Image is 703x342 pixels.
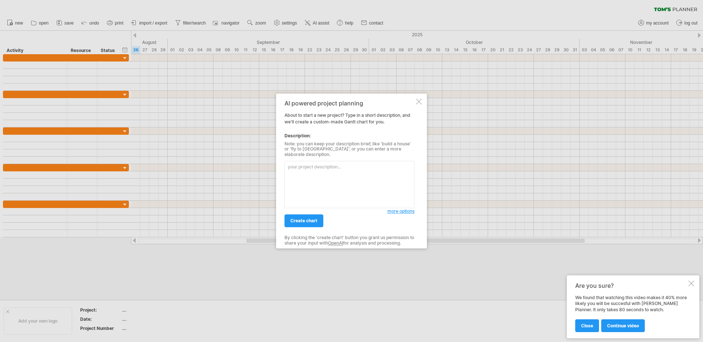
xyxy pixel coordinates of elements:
[284,100,414,107] div: AI powered project planning
[607,323,639,328] span: continue video
[387,209,414,214] span: more options
[601,319,645,332] a: continue video
[575,282,687,289] div: Are you sure?
[575,319,599,332] a: close
[284,133,414,139] div: Description:
[290,218,317,224] span: create chart
[581,323,593,328] span: close
[284,235,414,246] div: By clicking the 'create chart' button you grant us permission to share your input with for analys...
[328,240,343,246] a: OpenAI
[387,208,414,215] a: more options
[284,141,414,157] div: Note: you can keep your description brief, like 'build a house' or 'fly to [GEOGRAPHIC_DATA]', or...
[284,100,414,242] div: About to start a new project? Type in a short description, and we'll create a custom-made Gantt c...
[284,215,323,227] a: create chart
[575,295,687,332] div: We found that watching this video makes it 40% more likely you will be succesful with [PERSON_NAM...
